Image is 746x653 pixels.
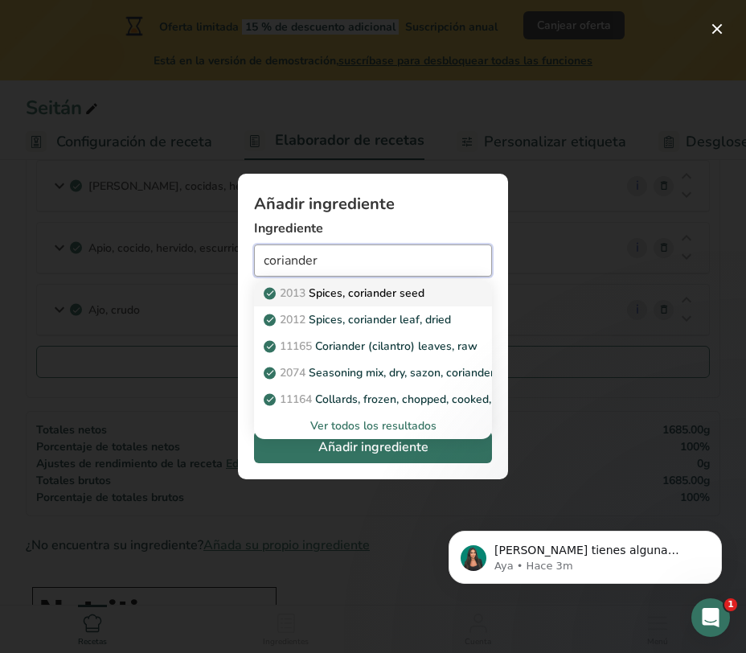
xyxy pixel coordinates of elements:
h1: Añadir ingrediente [254,196,492,212]
span: 2012 [280,312,305,327]
span: 11165 [280,339,312,354]
a: 2012Spices, coriander leaf, dried [254,306,492,333]
iframe: Intercom live chat [691,598,730,637]
iframe: Intercom notifications mensaje [424,497,746,610]
p: Spices, coriander leaf, dried [267,311,451,328]
span: 11164 [280,392,312,407]
button: Añadir ingrediente [254,431,492,463]
div: Ver todos los resultados [254,413,492,439]
label: Ingrediente [254,219,492,238]
p: Collards, frozen, chopped, cooked, boiled, drained, without salt [267,391,637,408]
p: Coriander (cilantro) leaves, raw [267,338,478,355]
a: 11165Coriander (cilantro) leaves, raw [254,333,492,359]
p: Seasoning mix, dry, sazon, coriander & annatto [267,364,549,381]
span: Añadir ingrediente [318,437,428,457]
span: 2074 [280,365,305,380]
input: Añadir ingrediente [254,244,492,277]
div: Ver todos los resultados [267,417,479,434]
a: 2013Spices, coriander seed [254,280,492,306]
a: 2074Seasoning mix, dry, sazon, coriander & annatto [254,359,492,386]
span: 1 [724,598,737,611]
p: Spices, coriander seed [267,285,424,302]
span: 2013 [280,285,305,301]
a: 11164Collards, frozen, chopped, cooked, boiled, drained, without salt [254,386,492,413]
